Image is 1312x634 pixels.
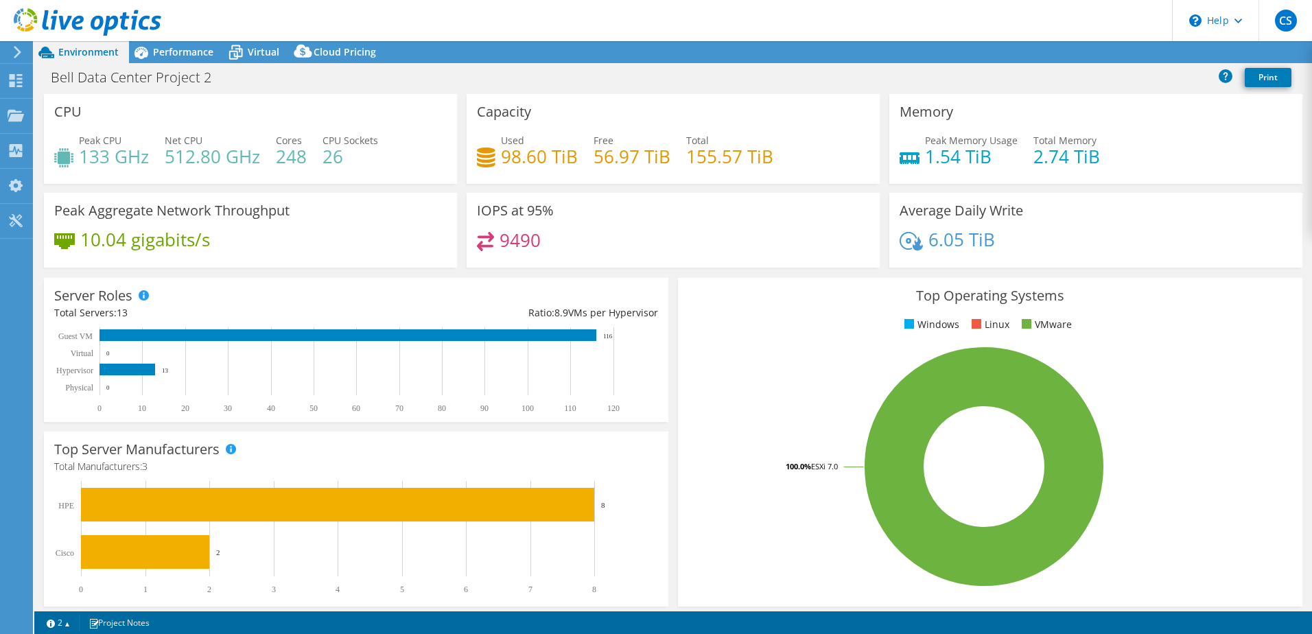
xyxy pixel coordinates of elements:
h4: 6.05 TiB [928,232,995,247]
span: CS [1275,10,1297,32]
span: Environment [58,45,119,58]
h3: Peak Aggregate Network Throughput [54,203,290,218]
span: Virtual [248,45,279,58]
text: 5 [400,585,404,594]
h3: Capacity [477,104,531,119]
text: 1 [143,585,148,594]
text: 30 [224,403,232,413]
text: 13 [162,367,169,374]
span: Performance [153,45,213,58]
svg: \n [1189,14,1202,27]
h4: 10.04 gigabits/s [80,232,210,247]
text: 50 [309,403,318,413]
li: Linux [968,317,1009,332]
text: Cisco [56,548,74,558]
text: 0 [106,350,110,357]
h4: 56.97 TiB [594,149,670,164]
span: Peak Memory Usage [925,134,1018,147]
li: Windows [901,317,959,332]
div: Ratio: VMs per Hypervisor [356,305,658,320]
h1: Bell Data Center Project 2 [45,70,233,85]
span: Total [686,134,709,147]
h3: Top Operating Systems [688,288,1292,303]
span: Total Memory [1033,134,1097,147]
text: Guest VM [58,331,93,341]
text: 8 [592,585,596,594]
h4: 512.80 GHz [165,149,260,164]
text: 90 [480,403,489,413]
text: Physical [65,383,93,392]
text: 3 [272,585,276,594]
text: 116 [603,333,613,340]
span: Used [501,134,524,147]
h4: 98.60 TiB [501,149,578,164]
a: 2 [37,614,80,631]
span: CPU Sockets [323,134,378,147]
h4: 2.74 TiB [1033,149,1100,164]
text: 4 [336,585,340,594]
h4: 133 GHz [79,149,149,164]
span: Peak CPU [79,134,121,147]
h4: 1.54 TiB [925,149,1018,164]
div: Total Servers: [54,305,356,320]
text: 110 [564,403,576,413]
text: 20 [181,403,189,413]
h3: CPU [54,104,82,119]
h4: Total Manufacturers: [54,459,658,474]
text: 120 [607,403,620,413]
h4: 9490 [500,233,541,248]
text: 60 [352,403,360,413]
span: 13 [117,306,128,319]
h3: Top Server Manufacturers [54,442,220,457]
text: 70 [395,403,403,413]
text: 0 [97,403,102,413]
a: Project Notes [79,614,159,631]
h3: IOPS at 95% [477,203,554,218]
text: 40 [267,403,275,413]
text: 6 [464,585,468,594]
h3: Memory [900,104,953,119]
h3: Average Daily Write [900,203,1023,218]
a: Print [1245,68,1291,87]
text: 10 [138,403,146,413]
text: 0 [79,585,83,594]
text: Virtual [71,349,94,358]
span: 8.9 [554,306,568,319]
span: Cores [276,134,302,147]
text: 2 [216,548,220,556]
h3: Server Roles [54,288,132,303]
text: Hypervisor [56,366,93,375]
span: Free [594,134,613,147]
text: 80 [438,403,446,413]
h4: 248 [276,149,307,164]
h4: 26 [323,149,378,164]
text: HPE [58,501,74,510]
text: 100 [522,403,534,413]
text: 7 [528,585,532,594]
text: 8 [601,501,605,509]
text: 0 [106,384,110,391]
span: 3 [142,460,148,473]
tspan: 100.0% [786,461,811,471]
span: Net CPU [165,134,202,147]
tspan: ESXi 7.0 [811,461,838,471]
li: VMware [1018,317,1072,332]
h4: 155.57 TiB [686,149,773,164]
span: Cloud Pricing [314,45,376,58]
text: 2 [207,585,211,594]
